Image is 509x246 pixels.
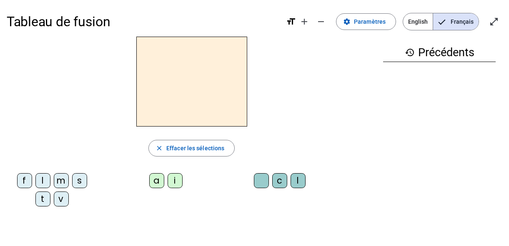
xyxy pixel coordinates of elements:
mat-icon: settings [343,18,351,25]
div: t [35,191,50,206]
span: Français [433,13,479,30]
h1: Tableau de fusion [7,8,279,35]
button: Paramètres [336,13,396,30]
div: s [72,173,87,188]
span: English [403,13,433,30]
mat-icon: history [405,47,415,57]
mat-icon: open_in_full [489,17,499,27]
mat-icon: add [299,17,309,27]
div: c [272,173,287,188]
mat-icon: format_size [286,17,296,27]
div: f [17,173,32,188]
button: Effacer les sélections [148,140,235,157]
h3: Précédents [383,43,496,62]
div: l [35,173,50,188]
div: a [149,173,164,188]
mat-icon: close [155,144,163,152]
div: l [291,173,306,188]
span: Paramètres [354,17,386,27]
span: Effacer les sélections [166,143,224,153]
button: Augmenter la taille de la police [296,13,313,30]
div: m [54,173,69,188]
button: Entrer en plein écran [486,13,502,30]
div: i [168,173,183,188]
div: v [54,191,69,206]
mat-button-toggle-group: Language selection [403,13,479,30]
mat-icon: remove [316,17,326,27]
button: Diminuer la taille de la police [313,13,329,30]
